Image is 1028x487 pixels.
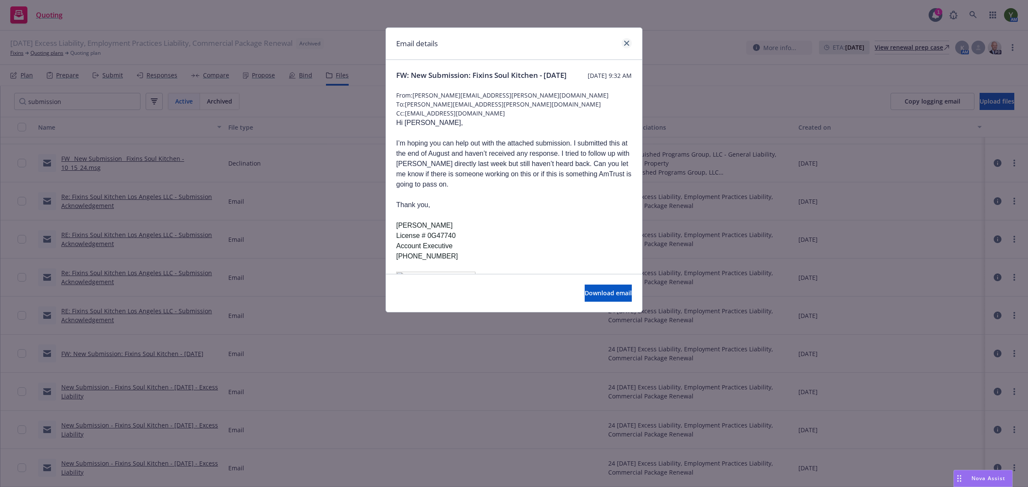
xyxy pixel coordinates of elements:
span: FW: New Submission: Fixins Soul Kitchen - [DATE] [396,70,567,80]
a: close [622,38,632,48]
span: Nova Assist [971,475,1005,482]
span: [PERSON_NAME] [396,222,453,229]
p: Thank you, [396,200,632,210]
h1: Email details [396,38,438,49]
span: Account Executive [396,242,453,249]
p: Hi [PERSON_NAME], [396,118,632,128]
span: License # 0G47740 [396,232,456,239]
div: Drag to move [954,470,965,487]
span: Cc: [EMAIL_ADDRESS][DOMAIN_NAME] [396,109,632,118]
button: Nova Assist [953,470,1013,487]
span: To: [PERSON_NAME][EMAIL_ADDRESS][PERSON_NAME][DOMAIN_NAME] [396,100,632,109]
img: image001.png@01DAFAF4.D0C4BED0 [396,272,475,285]
p: I’m hoping you can help out with the attached submission. I submitted this at the end of August a... [396,138,632,190]
span: [DATE] 9:32 AM [588,71,632,80]
span: [PHONE_NUMBER] [396,252,458,260]
span: Download email [585,289,632,297]
button: Download email [585,285,632,302]
span: From: [PERSON_NAME][EMAIL_ADDRESS][PERSON_NAME][DOMAIN_NAME] [396,91,632,100]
